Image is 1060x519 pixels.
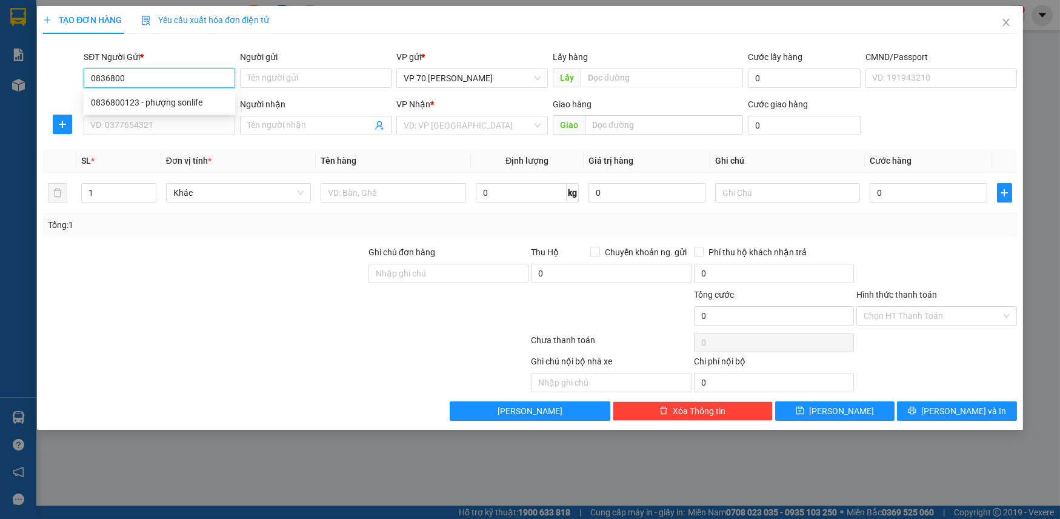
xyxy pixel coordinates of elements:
[809,404,874,418] span: [PERSON_NAME]
[48,183,67,203] button: delete
[710,149,865,173] th: Ghi chú
[91,96,228,109] div: 0836800123 - phượng sonlife
[997,183,1012,203] button: plus
[989,6,1023,40] button: Close
[6,67,79,90] span: VP 70 [PERSON_NAME]
[921,404,1006,418] span: [PERSON_NAME] và In
[53,119,72,129] span: plus
[396,99,430,109] span: VP Nhận
[998,188,1012,198] span: plus
[588,183,705,203] input: 0
[240,98,392,111] div: Người nhận
[553,99,592,109] span: Giao hàng
[531,247,559,257] span: Thu Hộ
[856,290,937,300] label: Hình thức thanh toán
[748,52,802,62] label: Cước lấy hàng
[240,50,392,64] div: Người gửi
[35,7,136,20] span: PHIẾU NHẬN HÀNG
[531,373,691,392] input: Nhập ghi chú
[567,183,579,203] span: kg
[613,401,773,421] button: deleteXóa Thông tin
[53,115,72,134] button: plus
[775,401,895,421] button: save[PERSON_NAME]
[450,401,610,421] button: [PERSON_NAME]
[530,333,693,355] div: Chưa thanh toán
[585,115,743,135] input: Dọc đường
[908,406,916,416] span: printer
[375,121,384,130] span: user-add
[1001,18,1011,27] span: close
[704,246,812,259] span: Phí thu hộ khách nhận trả
[673,404,725,418] span: Xóa Thông tin
[748,69,860,88] input: Cước lấy hàng
[396,50,548,64] div: VP gửi
[694,355,854,373] div: Chi phí nội bộ
[43,16,52,24] span: plus
[588,156,633,166] span: Giá trị hàng
[43,15,122,25] span: TẠO ĐƠN HÀNG
[321,183,466,203] input: VD: Bàn, Ghế
[404,69,541,87] span: VP 70 Nguyễn Hoàng
[796,406,804,416] span: save
[141,15,269,25] span: Yêu cầu xuất hóa đơn điện tử
[659,406,668,416] span: delete
[715,183,861,203] input: Ghi Chú
[865,50,1017,64] div: CMND/Passport
[897,401,1016,421] button: printer[PERSON_NAME] và In
[141,16,151,25] img: icon
[498,404,562,418] span: [PERSON_NAME]
[505,156,548,166] span: Định lượng
[368,247,435,257] label: Ghi chú đơn hàng
[84,50,235,64] div: SĐT Người Gửi
[870,156,912,166] span: Cước hàng
[553,52,588,62] span: Lấy hàng
[84,93,235,112] div: 0836800123 - phượng sonlife
[81,156,91,166] span: SL
[368,264,528,283] input: Ghi chú đơn hàng
[553,68,581,87] span: Lấy
[694,290,734,300] span: Tổng cước
[531,355,691,373] div: Ghi chú nội bộ nhà xe
[48,218,409,232] div: Tổng: 1
[321,156,356,166] span: Tên hàng
[748,99,808,109] label: Cước giao hàng
[173,184,304,202] span: Khác
[553,115,585,135] span: Giao
[748,116,860,135] input: Cước giao hàng
[581,68,743,87] input: Dọc đường
[30,22,142,35] span: VẬN TẢI HOÀNG NAM
[166,156,212,166] span: Đơn vị tính
[600,246,692,259] span: Chuyển khoản ng. gửi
